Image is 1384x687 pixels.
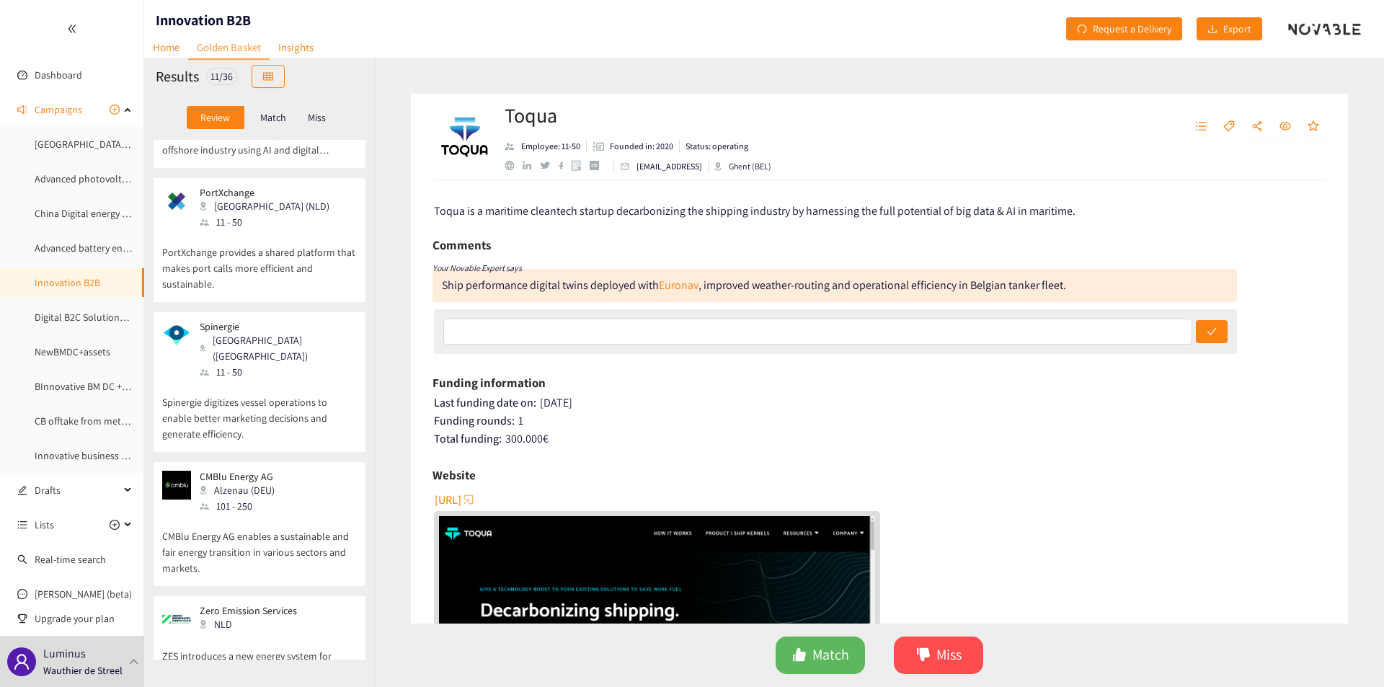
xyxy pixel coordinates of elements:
span: eye [1279,120,1291,133]
a: google maps [572,160,590,171]
span: Last funding date on: [434,395,536,410]
p: Status: operating [686,140,748,153]
li: Employees [505,140,587,153]
p: Review [200,112,230,123]
button: eye [1272,115,1298,138]
span: tag [1223,120,1235,133]
button: redoRequest a Delivery [1066,17,1182,40]
a: Golden Basket [188,36,270,60]
span: Miss [936,644,962,666]
a: China Digital energy management & grid services [35,207,241,220]
i: Your Novable Expert says [432,262,522,273]
span: plus-circle [110,105,120,115]
button: downloadExport [1197,17,1262,40]
p: [EMAIL_ADDRESS] [636,160,702,173]
p: Spinergie [200,321,347,332]
a: CB offtake from methane pyrolysis [35,415,182,427]
a: Innovation B2B [35,276,100,289]
span: Funding rounds: [434,413,515,428]
h6: Website [432,464,476,486]
a: crunchbase [590,161,608,170]
button: star [1300,115,1326,138]
a: twitter [540,161,558,169]
img: Snapshot of the company's website [162,187,191,216]
p: Luminus [43,644,86,662]
div: 11 / 36 [206,68,237,85]
p: Match [260,112,286,123]
div: Widget de chat [1149,531,1384,687]
a: BInnovative BM DC + extra service [35,380,177,393]
a: Insights [270,36,322,58]
h6: Comments [432,234,491,256]
span: Total funding: [434,431,502,446]
button: [URL] [435,488,476,511]
div: 300.000 € [434,432,1327,446]
span: star [1308,120,1319,133]
span: trophy [17,613,27,624]
a: website [505,161,523,170]
img: Snapshot of the company's website [162,605,191,634]
span: Toqua is a maritime cleantech startup decarbonizing the shipping industry by harnessing the full ... [434,203,1075,218]
a: [PERSON_NAME] (beta) [35,588,132,600]
div: 11 - 50 [200,364,355,380]
span: [URL] [435,491,461,509]
button: table [252,65,285,88]
div: [GEOGRAPHIC_DATA] ([GEOGRAPHIC_DATA]) [200,332,355,364]
h2: Results [156,66,199,87]
span: unordered-list [1195,120,1207,133]
span: Upgrade your plan [35,604,133,633]
p: CMBlu Energy AG [200,471,275,482]
div: NLD [200,616,306,632]
h6: Funding information [432,372,546,394]
div: Ship performance digital twins deployed with , improved weather-routing and operational efficienc... [442,278,1066,293]
a: Dashboard [35,68,82,81]
div: Alzenau (DEU) [200,482,283,498]
div: Ghent (BEL) [714,160,772,173]
span: Campaigns [35,95,82,124]
p: Wauthier de Streel [43,662,123,678]
span: unordered-list [17,520,27,530]
span: Lists [35,510,54,539]
div: 11 - 50 [200,214,338,230]
span: plus-circle [110,520,120,530]
span: download [1207,24,1217,35]
span: Export [1223,21,1251,37]
span: user [13,653,30,670]
span: dislike [916,647,931,664]
span: sound [17,105,27,115]
a: Advanced photovoltaics & solar integration [35,172,219,185]
a: linkedin [523,161,540,170]
span: check [1207,327,1217,338]
p: CMBlu Energy AG enables a sustainable and fair energy transition in various sectors and markets. [162,514,357,576]
a: Euronav [659,278,698,293]
h1: Innovation B2B [156,10,251,30]
span: Request a Delivery [1093,21,1171,37]
button: tag [1216,115,1242,138]
button: dislikeMiss [894,637,983,674]
li: Founded in year [587,140,680,153]
img: Snapshot of the company's website [162,471,191,500]
div: 1 [434,414,1327,428]
span: Match [812,644,849,666]
a: Advanced battery energy storage [35,241,175,254]
a: Real-time search [35,553,106,566]
a: Digital B2C Solutions Energy Utilities [35,311,190,324]
img: Company Logo [436,108,494,166]
a: [GEOGRAPHIC_DATA] : High efficiency heat pump systems [35,138,278,151]
a: Innovative business models datacenters and energy [35,449,257,462]
button: share-alt [1244,115,1270,138]
button: check [1196,320,1228,343]
div: [GEOGRAPHIC_DATA] (NLD) [200,198,338,214]
span: edit [17,485,27,495]
div: 101 - 250 [200,498,283,514]
p: Founded in: 2020 [610,140,673,153]
p: PortXchange provides a shared platform that makes port calls more efficient and sustainable. [162,230,357,292]
button: likeMatch [776,637,865,674]
span: double-left [67,24,77,34]
p: PortXchange [200,187,329,198]
p: Employee: 11-50 [521,140,580,153]
span: share-alt [1251,120,1263,133]
a: NewBMDC+assets [35,345,110,358]
iframe: Chat Widget [1149,531,1384,687]
button: unordered-list [1188,115,1214,138]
